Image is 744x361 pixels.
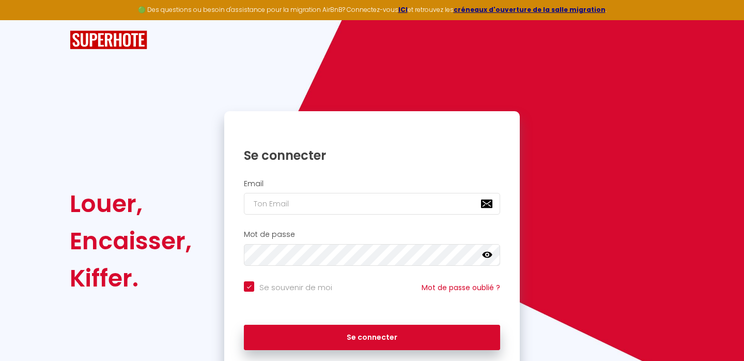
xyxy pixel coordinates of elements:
h1: Se connecter [244,147,500,163]
div: Louer, [70,185,192,222]
h2: Email [244,179,500,188]
div: Encaisser, [70,222,192,260]
a: Mot de passe oublié ? [422,282,500,293]
img: SuperHote logo [70,31,147,50]
a: ICI [398,5,408,14]
a: créneaux d'ouverture de la salle migration [454,5,606,14]
input: Ton Email [244,193,500,215]
div: Kiffer. [70,260,192,297]
h2: Mot de passe [244,230,500,239]
button: Se connecter [244,325,500,351]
